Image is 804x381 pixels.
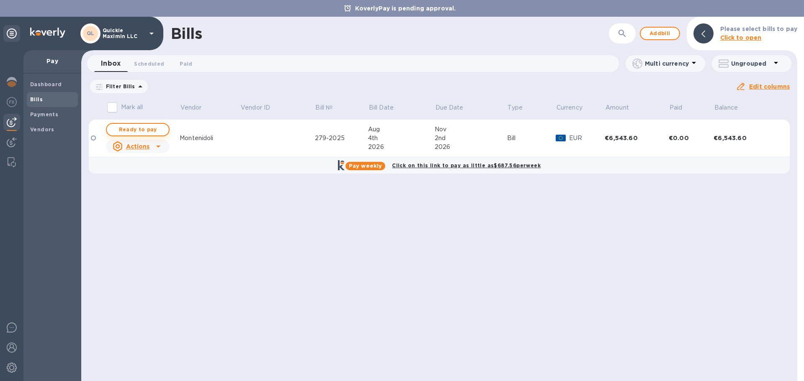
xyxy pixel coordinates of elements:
[121,103,143,112] p: Mark all
[101,58,121,69] span: Inbox
[30,57,75,65] p: Pay
[720,26,797,32] b: Please select bills to pay
[508,103,533,112] span: Type
[103,28,144,39] p: Quickie Maximin LLC
[368,125,435,134] div: Aug
[368,134,435,143] div: 4th
[134,59,164,68] span: Scheduled
[315,134,368,143] div: 279-2025
[369,103,394,112] p: Bill Date
[508,103,523,112] p: Type
[714,103,738,112] p: Balance
[369,103,405,112] span: Bill Date
[349,163,382,169] b: Pay weekly
[640,27,680,40] button: Addbill
[30,126,54,133] b: Vendors
[351,4,460,13] p: KoverlyPay is pending approval.
[7,97,17,107] img: Foreign exchange
[113,125,162,135] span: Ready to pay
[749,83,790,90] u: Edit columns
[3,25,20,42] div: Unpin categories
[30,96,43,102] b: Bills
[435,143,507,151] div: 2026
[368,143,435,151] div: 2026
[720,34,762,41] b: Click to open
[435,103,474,112] span: Due Date
[180,59,192,68] span: Paid
[87,30,95,36] b: QL
[106,123,170,136] button: Ready to pay
[241,103,281,112] span: Vendor ID
[180,103,213,112] span: Vendor
[180,134,240,143] div: Montenidoli
[606,103,629,112] p: Amount
[171,25,202,42] h1: Bills
[670,103,693,112] span: Paid
[731,59,771,68] p: Ungrouped
[30,28,65,38] img: Logo
[126,143,150,150] u: Actions
[435,134,507,143] div: 2nd
[435,103,464,112] p: Due Date
[669,134,714,142] div: €0.00
[557,103,582,112] p: Currency
[647,28,673,38] span: Add bill
[645,59,689,68] p: Multi currency
[507,134,556,143] div: Bill
[315,103,332,112] p: Bill №
[714,103,749,112] span: Balance
[714,134,778,142] div: €6,543.60
[241,103,270,112] p: Vendor ID
[670,103,683,112] p: Paid
[435,125,507,134] div: Nov
[30,111,58,118] b: Payments
[30,81,62,87] b: Dashboard
[315,103,343,112] span: Bill №
[606,103,640,112] span: Amount
[605,134,669,142] div: €6,543.60
[103,83,135,90] p: Filter Bills
[569,134,605,143] p: EUR
[180,103,202,112] p: Vendor
[392,162,541,169] b: Click on this link to pay as little as $687.56 per week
